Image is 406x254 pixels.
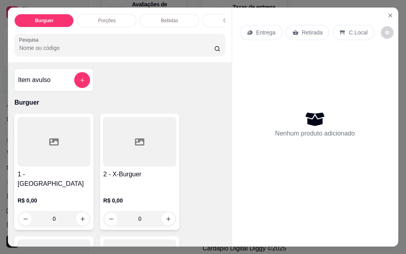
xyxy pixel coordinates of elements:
p: Burguer [35,17,54,24]
p: Porções [98,17,115,24]
p: Bebidas [161,17,178,24]
h4: Item avulso [18,75,50,85]
p: Nenhum produto adicionado [275,129,355,138]
h4: 1 - [GEOGRAPHIC_DATA] [17,170,90,189]
p: R$ 0,00 [103,197,176,204]
input: Pesquisa [19,44,214,52]
label: Pesquisa [19,36,41,43]
p: Entrega [256,29,276,36]
p: Burguer [14,98,225,107]
p: Retirada [302,29,323,36]
button: Close [384,9,396,22]
p: C.Local [349,29,368,36]
button: add-separate-item [74,72,90,88]
h4: 2 - X-Burguer [103,170,176,179]
button: decrease-product-quantity [381,26,393,39]
p: R$ 0,00 [17,197,90,204]
p: Combos [223,17,241,24]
